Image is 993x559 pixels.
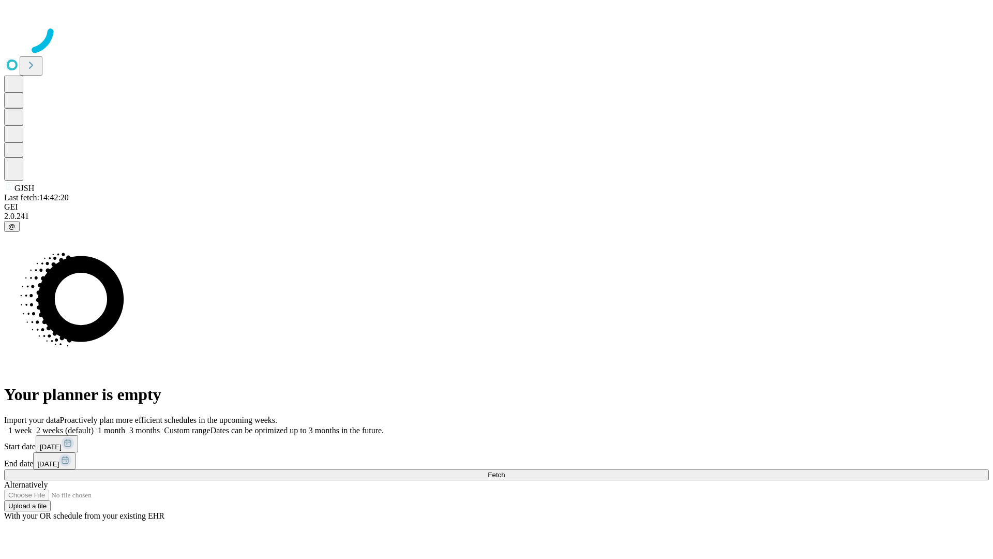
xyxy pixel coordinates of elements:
[14,184,34,193] span: GJSH
[33,452,76,469] button: [DATE]
[164,426,210,435] span: Custom range
[4,212,989,221] div: 2.0.241
[4,202,989,212] div: GEI
[129,426,160,435] span: 3 months
[36,426,94,435] span: 2 weeks (default)
[36,435,78,452] button: [DATE]
[210,426,384,435] span: Dates can be optimized up to 3 months in the future.
[488,471,505,479] span: Fetch
[4,385,989,404] h1: Your planner is empty
[4,416,60,424] span: Import your data
[98,426,125,435] span: 1 month
[4,452,989,469] div: End date
[4,501,51,511] button: Upload a file
[8,223,16,230] span: @
[4,193,69,202] span: Last fetch: 14:42:20
[4,469,989,480] button: Fetch
[4,511,164,520] span: With your OR schedule from your existing EHR
[37,460,59,468] span: [DATE]
[4,435,989,452] div: Start date
[8,426,32,435] span: 1 week
[4,480,48,489] span: Alternatively
[40,443,62,451] span: [DATE]
[60,416,277,424] span: Proactively plan more efficient schedules in the upcoming weeks.
[4,221,20,232] button: @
